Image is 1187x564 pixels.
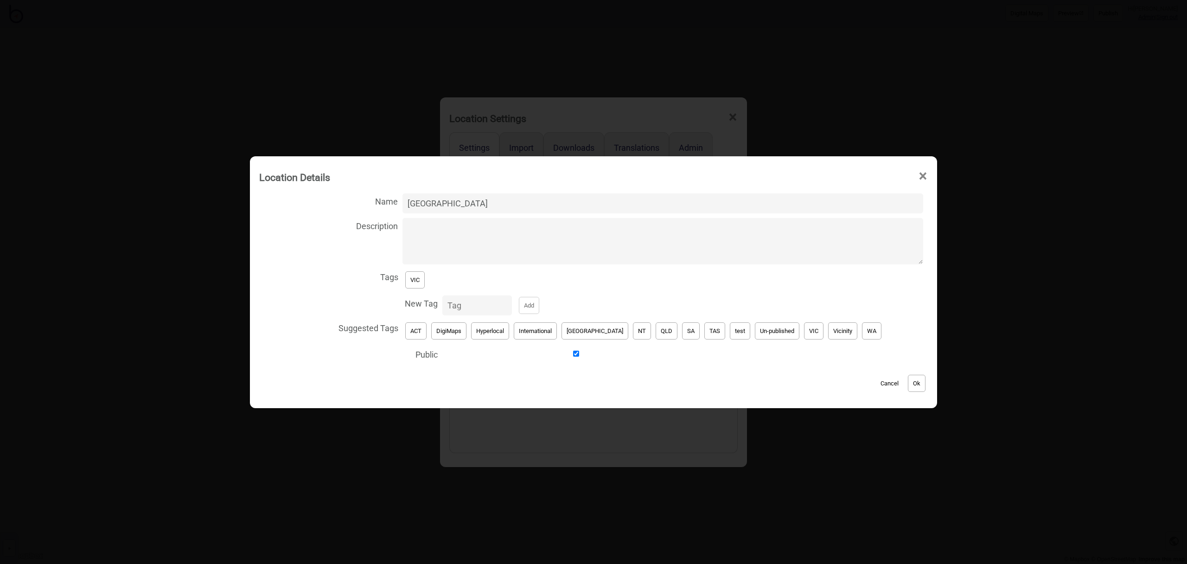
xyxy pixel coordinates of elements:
div: Location Details [259,167,330,187]
button: ACT [405,322,427,340]
span: Name [259,191,398,210]
button: SA [682,322,700,340]
button: DigiMaps [431,322,466,340]
button: VIC [804,322,823,340]
span: Description [259,216,398,235]
button: WA [862,322,881,340]
button: test [730,322,750,340]
input: Public [442,351,710,357]
button: Un-published [755,322,799,340]
textarea: Description [402,218,923,264]
button: International [514,322,557,340]
button: NT [633,322,651,340]
button: VIC [405,271,425,288]
button: New Tag [519,297,539,314]
button: [GEOGRAPHIC_DATA] [562,322,628,340]
span: Public [259,344,438,363]
button: TAS [704,322,725,340]
span: New Tag [259,293,438,312]
button: QLD [656,322,677,340]
button: Hyperlocal [471,322,509,340]
button: Ok [908,375,925,392]
input: New TagAdd [442,295,512,315]
input: Name [402,193,923,213]
span: × [918,161,928,192]
span: Suggested Tags [259,318,398,337]
button: Cancel [876,375,903,392]
span: Tags [259,267,398,286]
button: Vicinity [828,322,857,340]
